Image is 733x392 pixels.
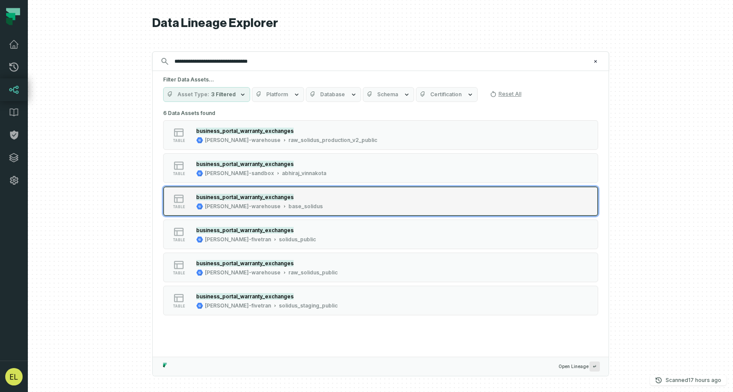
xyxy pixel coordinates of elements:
span: Press ↵ to add a new Data Asset to the graph [589,362,600,372]
h5: Filter Data Assets... [163,76,598,83]
div: Suggestions [153,107,609,357]
span: 3 Filtered [211,91,236,98]
button: table[PERSON_NAME]-warehouseraw_solidus_public [163,253,598,282]
h1: Data Lineage Explorer [152,16,609,31]
button: table[PERSON_NAME]-sandboxabhiraj_vinnakota [163,153,598,183]
span: table [173,238,185,242]
span: Asset Type [177,91,209,98]
mark: business_portal_warranty_exchanges [196,227,294,233]
button: Schema [363,87,414,102]
button: Certification [416,87,478,102]
mark: business_portal_warranty_exchanges [196,161,294,167]
div: raw_solidus_public [288,269,338,276]
div: 6 Data Assets found [163,107,598,327]
button: table[PERSON_NAME]-fivetransolidus_public [163,220,598,249]
span: Certification [430,91,462,98]
span: table [173,271,185,275]
div: juul-warehouse [205,137,281,144]
span: Database [320,91,345,98]
div: abhiraj_vinnakota [282,170,326,177]
div: raw_solidus_production_v2_public [288,137,377,144]
button: Clear search query [591,57,600,66]
button: Reset All [486,87,525,101]
p: Scanned [666,376,721,385]
button: Platform [252,87,304,102]
button: Scanned[DATE] 6:02:51 PM [650,375,726,385]
relative-time: Sep 18, 2025, 6:02 PM PDT [688,377,721,383]
div: base_solidus [288,203,323,210]
div: juul-fivetran [205,236,271,243]
div: solidus_public [279,236,316,243]
mark: business_portal_warranty_exchanges [196,260,294,267]
span: Platform [266,91,288,98]
div: juul-warehouse [205,203,281,210]
div: solidus_staging_public [279,302,338,309]
span: Schema [377,91,398,98]
button: Database [306,87,361,102]
mark: business_portal_warranty_exchanges [196,293,294,300]
button: Asset Type3 Filtered [163,87,250,102]
mark: business_portal_warranty_exchanges [196,128,294,134]
span: table [173,304,185,308]
span: table [173,139,185,143]
div: juul-sandbox [205,170,274,177]
span: table [173,172,185,176]
img: avatar of Eddie Lam [5,368,23,385]
div: juul-warehouse [205,269,281,276]
button: table[PERSON_NAME]-warehousebase_solidus [163,186,598,216]
button: table[PERSON_NAME]-warehouseraw_solidus_production_v2_public [163,120,598,150]
button: table[PERSON_NAME]-fivetransolidus_staging_public [163,286,598,315]
span: Open Lineage [559,362,600,372]
mark: business_portal_warranty_exchanges [196,194,294,200]
div: juul-fivetran [205,302,271,309]
span: table [173,205,185,209]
